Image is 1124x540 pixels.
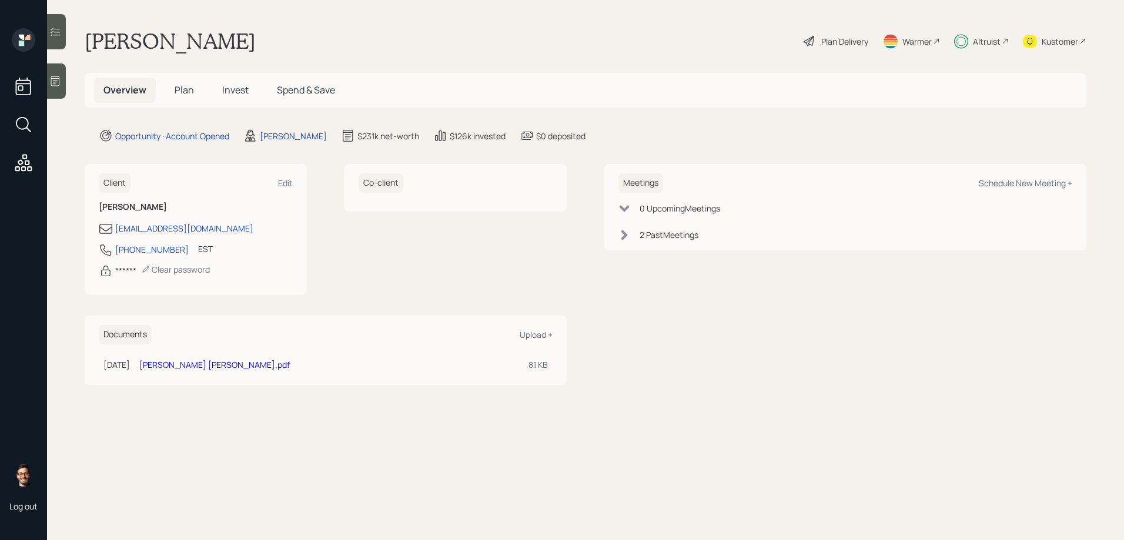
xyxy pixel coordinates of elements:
div: Log out [9,501,38,512]
h1: [PERSON_NAME] [85,28,256,54]
span: Overview [103,83,146,96]
div: EST [198,243,213,255]
div: 0 Upcoming Meeting s [640,202,720,214]
div: Plan Delivery [821,35,868,48]
div: Clear password [141,264,210,275]
div: Edit [278,177,293,189]
div: [PHONE_NUMBER] [115,243,189,256]
div: [EMAIL_ADDRESS][DOMAIN_NAME] [115,222,253,234]
a: [PERSON_NAME] [PERSON_NAME].pdf [139,359,290,370]
h6: [PERSON_NAME] [99,202,293,212]
div: $231k net-worth [357,130,419,142]
img: sami-boghos-headshot.png [12,463,35,487]
div: 81 KB [528,358,548,371]
div: [PERSON_NAME] [260,130,327,142]
div: $126k invested [450,130,506,142]
h6: Meetings [618,173,663,193]
div: Schedule New Meeting + [979,177,1072,189]
div: Opportunity · Account Opened [115,130,229,142]
h6: Documents [99,325,152,344]
span: Invest [222,83,249,96]
div: [DATE] [103,358,130,371]
div: Kustomer [1042,35,1078,48]
div: $0 deposited [536,130,586,142]
h6: Client [99,173,131,193]
div: Altruist [973,35,1001,48]
div: 2 Past Meeting s [640,229,698,241]
h6: Co-client [359,173,403,193]
span: Spend & Save [277,83,335,96]
span: Plan [175,83,194,96]
div: Warmer [902,35,932,48]
div: Upload + [520,329,553,340]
